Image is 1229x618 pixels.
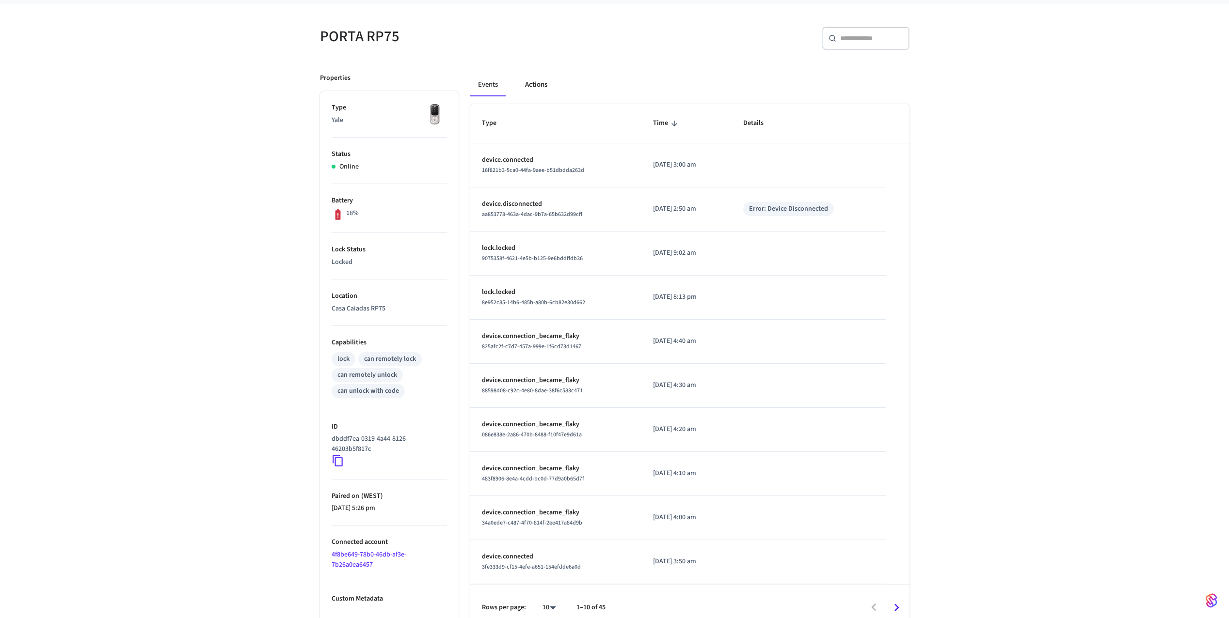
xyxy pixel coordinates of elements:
[332,149,447,159] p: Status
[653,512,720,523] p: [DATE] 4:00 am
[482,508,630,518] p: device.connection_became_flaky
[653,116,681,131] span: Time
[332,291,447,301] p: Location
[320,73,351,83] p: Properties
[482,386,583,395] span: 88598d08-c92c-4e80-8dae-38f6c583c471
[332,503,447,513] p: [DATE] 5:26 pm
[332,537,447,547] p: Connected account
[482,166,584,174] span: 16f821b3-5ca0-44fa-9aee-b51dbdda263d
[339,162,359,172] p: Online
[332,103,447,113] p: Type
[482,419,630,430] p: device.connection_became_flaky
[538,601,561,615] div: 10
[653,160,720,170] p: [DATE] 3:00 am
[332,434,443,454] p: dbddf7ea-0319-4a44-8126-46203b5f817c
[482,603,526,613] p: Rows per page:
[337,354,350,364] div: lock
[332,196,447,206] p: Battery
[482,210,582,218] span: aa853778-463a-4dac-9b7a-65b632d99cff
[482,298,585,307] span: 8e952c85-14b6-485b-a80b-6cb82e30d662
[1206,593,1217,608] img: SeamLogoGradient.69752ec5.svg
[320,27,609,46] h5: PORTA RP75
[482,463,630,474] p: device.connection_became_flaky
[743,116,776,131] span: Details
[653,424,720,434] p: [DATE] 4:20 am
[482,342,581,351] span: 825afc2f-c7d7-457a-999e-1f6cd73d1467
[653,336,720,346] p: [DATE] 4:40 am
[653,292,720,302] p: [DATE] 8:13 pm
[653,556,720,567] p: [DATE] 3:50 am
[653,204,720,214] p: [DATE] 2:50 am
[332,304,447,314] p: Casa Caiadas RP75
[423,103,447,127] img: Yale Assure Touchscreen Wifi Smart Lock, Satin Nickel, Front
[482,331,630,341] p: device.connection_became_flaky
[470,104,910,584] table: sticky table
[482,287,630,297] p: lock.locked
[332,594,447,604] p: Custom Metadata
[482,243,630,253] p: lock.locked
[332,338,447,348] p: Capabilities
[346,208,359,218] p: 18%
[359,491,383,501] span: ( WEST )
[482,563,581,571] span: 3fe333d9-cf15-4efe-a651-154efdde6a0d
[482,375,630,386] p: device.connection_became_flaky
[332,550,406,570] a: 4f8be649-78b0-46db-af3e-7b26a0ea6457
[364,354,416,364] div: can remotely lock
[470,73,506,96] button: Events
[482,431,582,439] span: 086e838e-2a86-470b-8488-f10f47e9d61a
[482,254,583,263] span: 9075358f-4621-4e5b-b125-9e6bddffdb36
[332,257,447,267] p: Locked
[482,116,509,131] span: Type
[332,422,447,432] p: ID
[482,155,630,165] p: device.connected
[482,552,630,562] p: device.connected
[332,115,447,125] p: Yale
[653,248,720,258] p: [DATE] 9:02 am
[653,380,720,390] p: [DATE] 4:30 am
[482,475,584,483] span: 483f8906-8e4a-4cdd-bc0d-77d9a0b65d7f
[749,204,828,214] div: Error: Device Disconnected
[482,199,630,209] p: device.disconnected
[332,491,447,501] p: Paired on
[337,386,399,396] div: can unlock with code
[517,73,555,96] button: Actions
[576,603,606,613] p: 1–10 of 45
[482,519,582,527] span: 34a0ede7-c487-4f70-814f-2ee417a84d9b
[653,468,720,479] p: [DATE] 4:10 am
[337,370,397,380] div: can remotely unlock
[470,73,910,96] div: ant example
[332,245,447,255] p: Lock Status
